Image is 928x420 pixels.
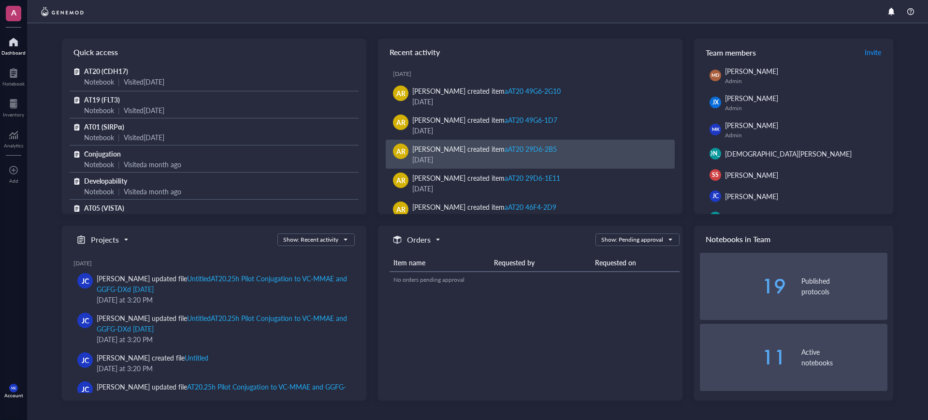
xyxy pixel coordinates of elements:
div: aAT20 49G6-1D7 [505,115,557,125]
div: UntitledAT20.25h Pilot Conjugation to VC-MMAE and GGFG-DXd [DATE] [97,274,347,294]
div: Visited [DATE] [124,105,164,116]
div: Show: Pending approval [601,235,663,244]
div: | [118,132,120,143]
div: [PERSON_NAME] created item [412,86,561,96]
div: | [118,76,120,87]
div: Notebook [84,132,114,143]
span: [PERSON_NAME] [725,191,778,201]
span: MD [711,72,719,79]
div: Inventory [3,112,24,117]
span: JC [82,275,89,286]
span: A [11,6,16,18]
span: AR [396,117,406,128]
a: JC[PERSON_NAME] updated fileUntitledAT20.25h Pilot Conjugation to VC-MMAE and GGFG-DXd [DATE][DAT... [73,309,355,348]
div: No orders pending approval [393,275,676,284]
span: JC [712,192,719,201]
div: Visited a month ago [124,159,181,170]
button: Invite [864,44,882,60]
a: JC[PERSON_NAME] created fileUntitled[DATE] at 3:20 PM [73,348,355,377]
h5: Orders [407,234,431,246]
a: JC[PERSON_NAME] updated fileUntitledAT20.25h Pilot Conjugation to VC-MMAE and GGFG-DXd [DATE][DAT... [73,269,355,309]
div: | [118,159,120,170]
div: Notebook [84,186,114,197]
div: Add [9,178,18,184]
span: AR [396,146,406,157]
div: Notebooks in Team [694,226,893,253]
a: Notebook [2,65,25,87]
span: Developability [84,176,127,186]
div: [DATE] at 3:20 PM [97,334,347,345]
div: Notebook [2,81,25,87]
div: [PERSON_NAME] created item [412,115,557,125]
div: | [118,105,120,116]
span: [PERSON_NAME] [692,149,739,158]
div: [DATE] [412,154,667,165]
span: JC [82,355,89,365]
div: Dashboard [1,50,26,56]
div: aAT20 29D6-2B5 [505,144,557,154]
th: Requested by [490,254,591,272]
span: JC [82,315,89,326]
div: [PERSON_NAME] created item [412,173,560,183]
div: [PERSON_NAME] created file [97,352,208,363]
span: Invite [865,47,881,57]
div: Notebook [84,159,114,170]
div: UntitledAT20.25h Pilot Conjugation to VC-MMAE and GGFG-DXd [DATE] [97,313,347,333]
span: MK [11,386,16,390]
div: [DATE] [412,96,667,107]
div: [PERSON_NAME] updated file [97,273,347,294]
div: Notebook [84,76,114,87]
img: genemod-logo [39,6,86,17]
div: Active notebooks [801,347,887,368]
a: AR[PERSON_NAME] created itemaAT20 29D6-1E11[DATE] [386,169,675,198]
span: SS [712,171,719,179]
div: [PERSON_NAME] updated file [97,313,347,334]
div: [DATE] [393,70,675,78]
span: JX [712,98,719,107]
div: Analytics [4,143,23,148]
div: 11 [700,348,786,367]
div: [DATE] [412,183,667,194]
a: Inventory [3,96,24,117]
div: Untitled [185,353,208,362]
span: [PERSON_NAME] [725,170,778,180]
span: AT05 (VISTA) [84,203,124,213]
th: Item name [390,254,490,272]
span: AT20 (CDH17) [84,66,128,76]
span: Conjugation [84,149,121,159]
div: Admin [725,131,884,139]
div: aAT20 49G6-2G10 [505,86,561,96]
div: Team members [694,39,893,66]
div: Visited [DATE] [124,132,164,143]
div: aAT20 29D6-1E11 [505,173,560,183]
a: JC[PERSON_NAME] updated fileAT20.25h Pilot Conjugation to VC-MMAE and GGFG-DXd [DATE][DATE] at 3:... [73,377,355,417]
div: [PERSON_NAME] created item [412,144,557,154]
span: AT01 (SIRPα) [84,122,124,131]
div: [DATE] [412,125,667,136]
span: AT19 (FLT3) [84,95,120,104]
th: Requested on [591,254,680,272]
span: [DEMOGRAPHIC_DATA][PERSON_NAME] [725,149,852,159]
div: Published protocols [801,275,887,297]
span: AR [396,175,406,186]
span: AR [396,88,406,99]
div: [DATE] at 3:20 PM [97,363,347,374]
div: Admin [725,77,884,85]
a: Analytics [4,127,23,148]
div: | [118,186,120,197]
div: Visited a month ago [124,186,181,197]
span: [PERSON_NAME] [725,93,778,103]
span: [PERSON_NAME] [725,66,778,76]
span: MK [711,126,719,133]
div: Admin [725,104,884,112]
a: Dashboard [1,34,26,56]
div: [DATE] [73,260,355,267]
div: 19 [700,276,786,296]
span: JW [711,214,719,221]
span: [PERSON_NAME] [725,120,778,130]
a: AR[PERSON_NAME] created itemaAT20 46F4-2D9[DATE] [386,198,675,227]
div: Notebook [84,105,114,116]
a: AR[PERSON_NAME] created itemaAT20 49G6-2G10[DATE] [386,82,675,111]
div: Account [4,392,23,398]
